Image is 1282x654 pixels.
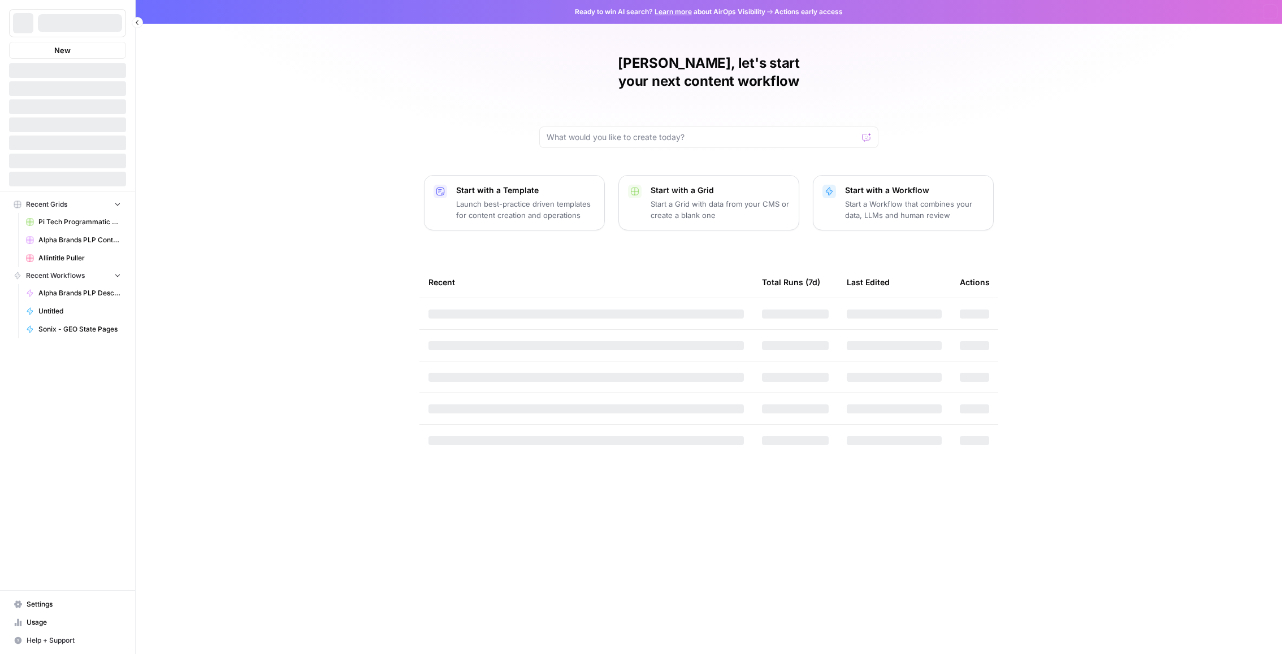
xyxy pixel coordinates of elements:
[539,54,878,90] h1: [PERSON_NAME], let's start your next content workflow
[960,267,990,298] div: Actions
[575,7,765,17] span: Ready to win AI search? about AirOps Visibility
[38,324,121,334] span: Sonix - GEO State Pages
[26,271,85,281] span: Recent Workflows
[845,198,984,221] p: Start a Workflow that combines your data, LLMs and human review
[424,175,605,230] button: Start with a TemplateLaunch best-practice driven templates for content creation and operations
[547,132,857,143] input: What would you like to create today?
[655,7,692,16] a: Learn more
[38,306,121,316] span: Untitled
[27,635,121,646] span: Help + Support
[847,267,890,298] div: Last Edited
[9,42,126,59] button: New
[428,267,744,298] div: Recent
[762,267,820,298] div: Total Runs (7d)
[21,231,126,249] a: Alpha Brands PLP Content Grid
[21,320,126,338] a: Sonix - GEO State Pages
[618,175,799,230] button: Start with a GridStart a Grid with data from your CMS or create a blank one
[27,617,121,627] span: Usage
[9,196,126,213] button: Recent Grids
[38,253,121,263] span: Allintitle Puller
[651,185,790,196] p: Start with a Grid
[456,198,595,221] p: Launch best-practice driven templates for content creation and operations
[9,631,126,649] button: Help + Support
[651,198,790,221] p: Start a Grid with data from your CMS or create a blank one
[813,175,994,230] button: Start with a WorkflowStart a Workflow that combines your data, LLMs and human review
[9,613,126,631] a: Usage
[9,595,126,613] a: Settings
[38,217,121,227] span: Pi Tech Programmatic Service pages Grid
[9,267,126,284] button: Recent Workflows
[21,213,126,231] a: Pi Tech Programmatic Service pages Grid
[21,302,126,320] a: Untitled
[26,199,67,210] span: Recent Grids
[21,284,126,302] a: Alpha Brands PLP Descriptions (v2)
[54,45,71,56] span: New
[21,249,126,267] a: Allintitle Puller
[774,7,843,17] span: Actions early access
[38,235,121,245] span: Alpha Brands PLP Content Grid
[27,599,121,609] span: Settings
[456,185,595,196] p: Start with a Template
[38,288,121,298] span: Alpha Brands PLP Descriptions (v2)
[845,185,984,196] p: Start with a Workflow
